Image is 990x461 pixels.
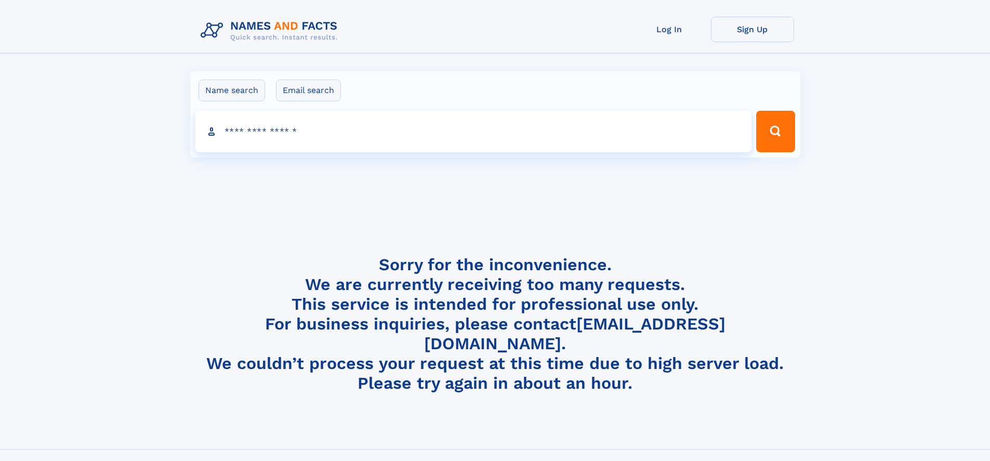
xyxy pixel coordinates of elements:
[424,314,725,353] a: [EMAIL_ADDRESS][DOMAIN_NAME]
[711,17,794,42] a: Sign Up
[199,80,265,101] label: Name search
[196,255,794,393] h4: Sorry for the inconvenience. We are currently receiving too many requests. This service is intend...
[756,111,795,152] button: Search Button
[196,17,346,45] img: Logo Names and Facts
[628,17,711,42] a: Log In
[276,80,341,101] label: Email search
[195,111,752,152] input: search input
